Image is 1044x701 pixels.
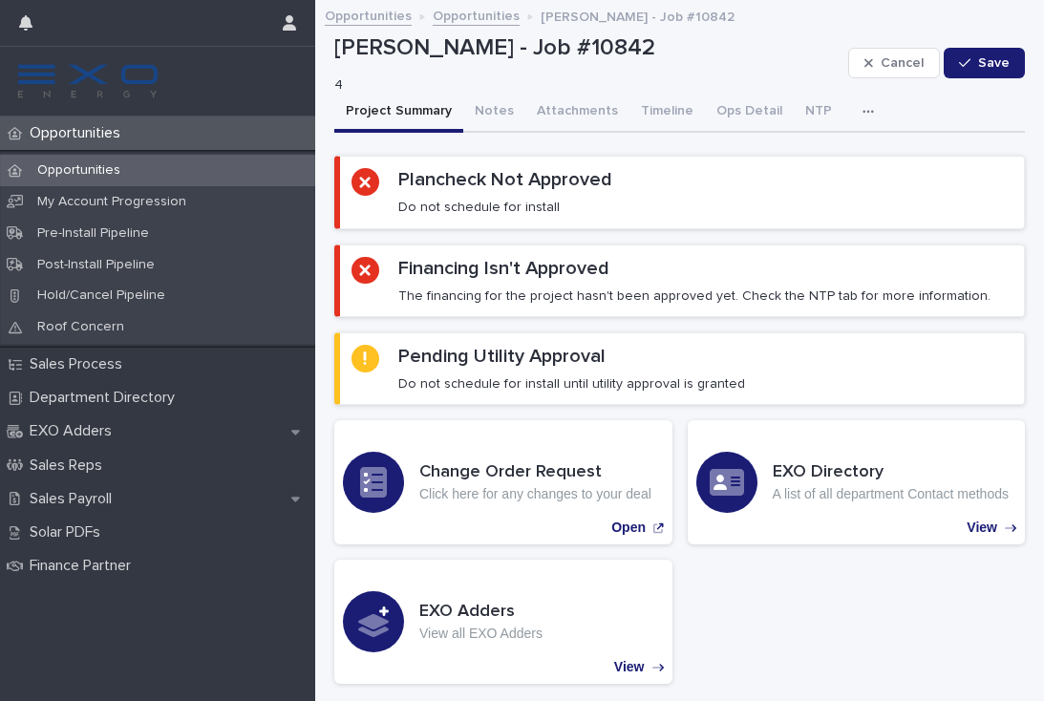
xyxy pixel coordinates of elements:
a: View [334,560,672,684]
h3: EXO Adders [419,602,543,623]
h3: EXO Directory [773,462,1009,483]
button: Project Summary [334,93,463,133]
p: Sales Process [22,355,138,373]
button: Cancel [848,48,940,78]
p: EXO Adders [22,422,127,440]
p: A list of all department Contact methods [773,486,1009,502]
p: Do not schedule for install until utility approval is granted [398,375,745,393]
h2: Plancheck Not Approved [398,168,612,191]
p: Opportunities [22,124,136,142]
p: View all EXO Adders [419,626,543,642]
p: The financing for the project hasn't been approved yet. Check the NTP tab for more information. [398,287,991,305]
p: [PERSON_NAME] - Job #10842 [541,5,735,26]
p: Open [611,520,646,536]
button: NTP [794,93,843,133]
button: Timeline [629,93,705,133]
span: Save [978,56,1010,70]
p: Sales Payroll [22,490,127,508]
a: Opportunities [433,4,520,26]
button: Notes [463,93,525,133]
p: 4 [334,77,833,94]
button: Ops Detail [705,93,794,133]
a: Opportunities [325,4,412,26]
p: Roof Concern [22,319,139,335]
p: Sales Reps [22,457,117,475]
p: Solar PDFs [22,523,116,542]
p: Pre-Install Pipeline [22,225,164,242]
button: Attachments [525,93,629,133]
p: Opportunities [22,162,136,179]
span: Cancel [881,56,924,70]
a: View [688,420,1026,544]
img: FKS5r6ZBThi8E5hshIGi [15,62,160,100]
p: View [967,520,997,536]
p: Do not schedule for install [398,199,560,216]
a: Open [334,420,672,544]
p: Hold/Cancel Pipeline [22,287,181,304]
p: [PERSON_NAME] - Job #10842 [334,34,841,62]
button: Save [944,48,1025,78]
p: Department Directory [22,389,190,407]
p: Post-Install Pipeline [22,257,170,273]
p: Finance Partner [22,557,146,575]
p: Click here for any changes to your deal [419,486,651,502]
h3: Change Order Request [419,462,651,483]
p: My Account Progression [22,194,202,210]
p: View [614,659,645,675]
h2: Pending Utility Approval [398,345,606,368]
h2: Financing Isn't Approved [398,257,609,280]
